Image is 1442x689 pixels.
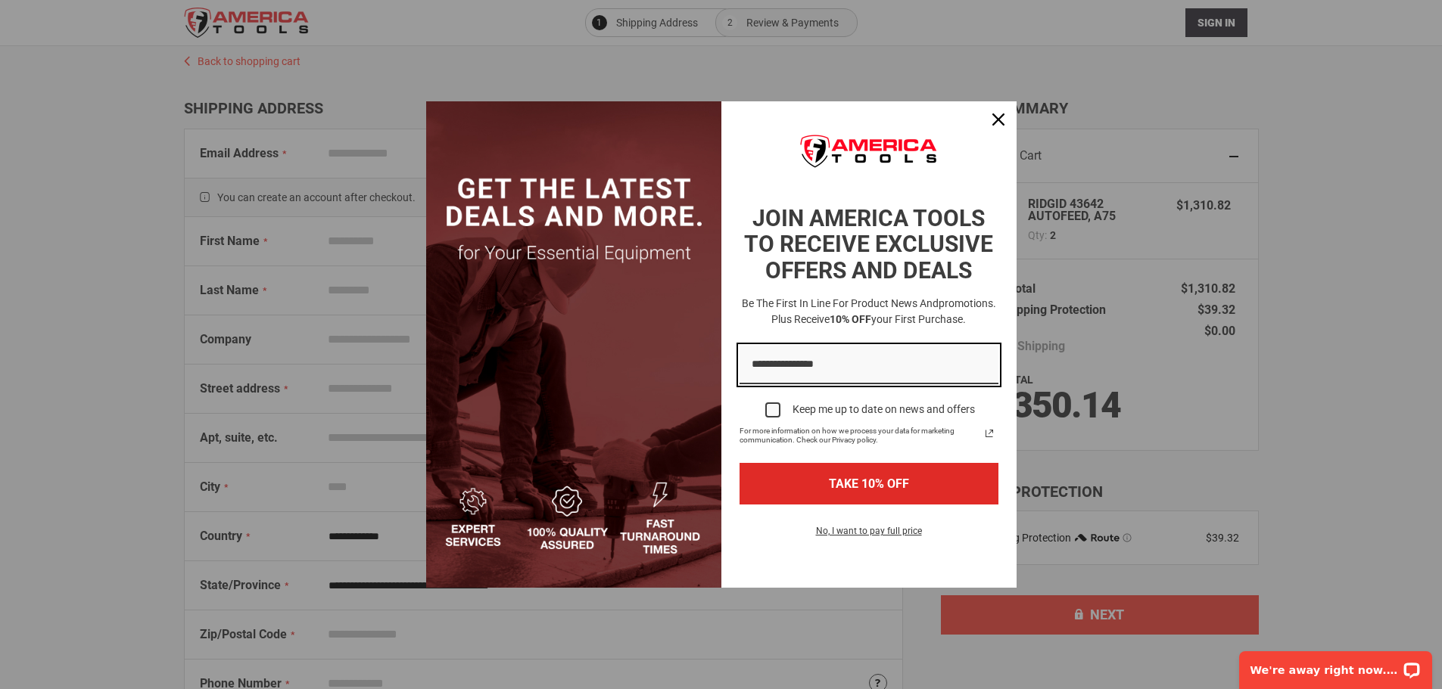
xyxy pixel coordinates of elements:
[804,523,934,548] button: No, I want to pay full price
[737,296,1001,327] h3: Be the first in line for product news and
[980,101,1017,138] button: Close
[830,313,871,325] strong: 10% OFF
[992,113,1004,126] svg: close icon
[1229,641,1442,689] iframe: LiveChat chat widget
[740,463,998,504] button: TAKE 10% OFF
[980,424,998,442] a: Read our Privacy Policy
[740,346,998,384] input: Email field
[793,403,975,416] div: Keep me up to date on news and offers
[744,205,993,284] strong: JOIN AMERICA TOOLS TO RECEIVE EXCLUSIVE OFFERS AND DEALS
[980,424,998,442] svg: link icon
[740,427,980,445] span: For more information on how we process your data for marketing communication. Check our Privacy p...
